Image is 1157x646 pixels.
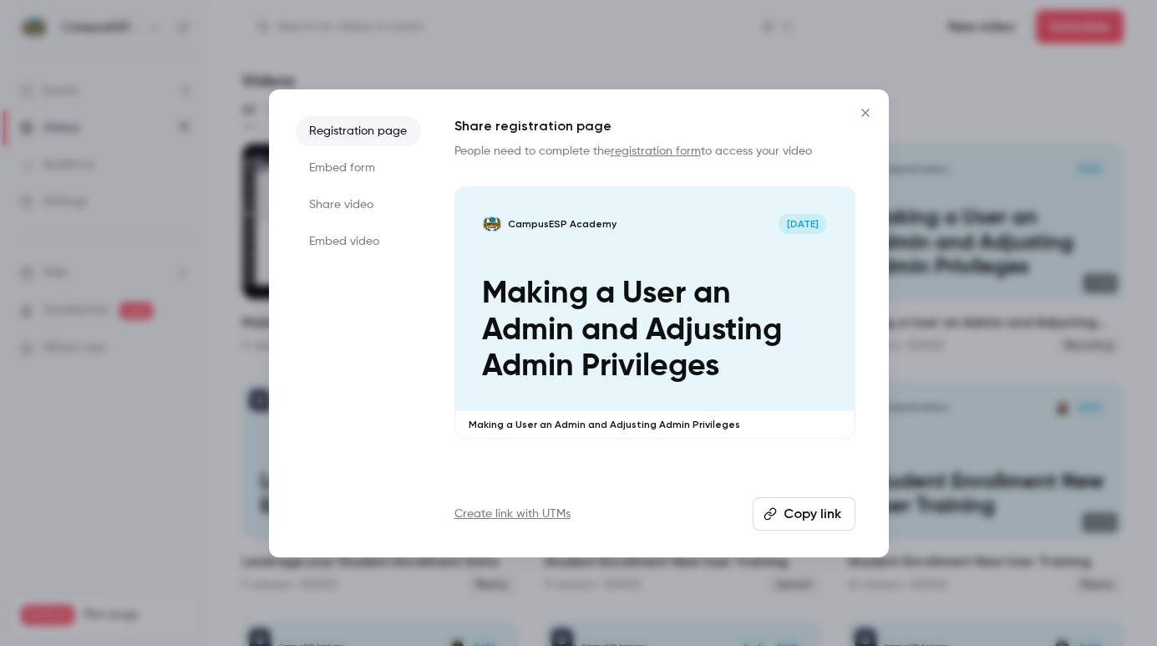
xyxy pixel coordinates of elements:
li: Share video [296,190,421,220]
img: Making a User an Admin and Adjusting Admin Privileges [482,214,502,234]
li: Registration page [296,116,421,146]
a: registration form [611,145,701,157]
p: Making a User an Admin and Adjusting Admin Privileges [482,276,828,384]
span: [DATE] [779,214,828,234]
li: Embed video [296,226,421,257]
button: Close [849,96,882,130]
button: Copy link [753,497,855,531]
p: People need to complete the to access your video [454,143,855,160]
h1: Share registration page [454,116,855,136]
a: Create link with UTMs [454,506,571,522]
li: Embed form [296,153,421,183]
p: Making a User an Admin and Adjusting Admin Privileges [469,418,841,431]
p: CampusESP Academy [508,217,617,231]
a: Making a User an Admin and Adjusting Admin PrivilegesCampusESP Academy[DATE]Making a User an Admi... [454,186,855,440]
